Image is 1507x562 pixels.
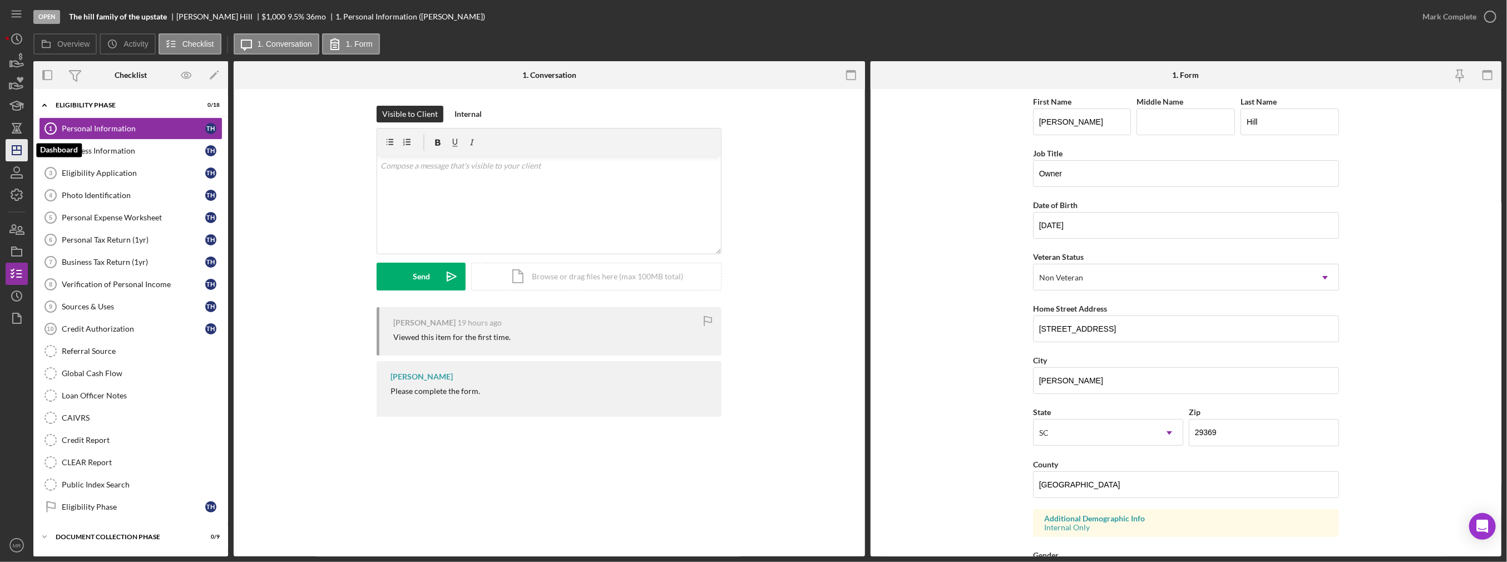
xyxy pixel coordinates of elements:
[258,40,312,48] label: 1. Conversation
[62,302,205,311] div: Sources & Uses
[288,12,304,21] div: 9.5 %
[205,167,216,179] div: T H
[522,71,576,80] div: 1. Conversation
[33,33,97,55] button: Overview
[62,458,222,467] div: CLEAR Report
[1241,97,1277,106] label: Last Name
[377,263,466,290] button: Send
[205,501,216,512] div: T H
[1033,200,1078,210] label: Date of Birth
[39,206,223,229] a: 5Personal Expense WorksheetTH
[62,191,205,200] div: Photo Identification
[39,451,223,474] a: CLEAR Report
[49,125,52,132] tspan: 1
[62,347,222,356] div: Referral Source
[1039,273,1083,282] div: Non Veteran
[100,33,155,55] button: Activity
[205,323,216,334] div: T H
[346,40,373,48] label: 1. Form
[49,192,53,199] tspan: 4
[1469,513,1496,540] div: Open Intercom Messenger
[449,106,487,122] button: Internal
[182,40,214,48] label: Checklist
[62,169,205,178] div: Eligibility Application
[205,234,216,245] div: T H
[200,102,220,109] div: 0 / 18
[13,543,21,549] text: MR
[62,369,222,378] div: Global Cash Flow
[1422,6,1476,28] div: Mark Complete
[39,496,223,518] a: Eligibility PhaseTH
[49,236,52,243] tspan: 6
[62,391,222,400] div: Loan Officer Notes
[49,281,52,288] tspan: 8
[234,33,319,55] button: 1. Conversation
[39,140,223,162] a: 2Business InformationTH
[1039,428,1049,437] div: SC
[47,326,53,332] tspan: 10
[62,502,205,511] div: Eligibility Phase
[49,214,52,221] tspan: 5
[56,102,192,109] div: Eligibility Phase
[1033,149,1063,158] label: Job Title
[457,318,502,327] time: 2025-09-22 18:47
[205,145,216,156] div: T H
[62,413,222,422] div: CAIVRS
[39,273,223,295] a: 8Verification of Personal IncomeTH
[39,318,223,340] a: 10Credit AuthorizationTH
[62,324,205,333] div: Credit Authorization
[39,407,223,429] a: CAIVRS
[57,40,90,48] label: Overview
[391,372,453,381] div: [PERSON_NAME]
[322,33,380,55] button: 1. Form
[39,162,223,184] a: 3Eligibility ApplicationTH
[205,257,216,268] div: T H
[39,362,223,384] a: Global Cash Flow
[205,212,216,223] div: T H
[205,279,216,290] div: T H
[62,280,205,289] div: Verification of Personal Income
[1044,514,1328,523] div: Additional Demographic Info
[262,12,286,21] span: $1,000
[49,303,52,310] tspan: 9
[69,12,167,21] b: The hill family of the upstate
[62,213,205,222] div: Personal Expense Worksheet
[1033,460,1058,469] label: County
[39,474,223,496] a: Public Index Search
[39,340,223,362] a: Referral Source
[62,480,222,489] div: Public Index Search
[1033,97,1071,106] label: First Name
[176,12,262,21] div: [PERSON_NAME] Hill
[1173,71,1199,80] div: 1. Form
[123,40,148,48] label: Activity
[1189,407,1200,417] label: Zip
[1044,523,1328,532] div: Internal Only
[454,106,482,122] div: Internal
[39,251,223,273] a: 7Business Tax Return (1yr)TH
[200,534,220,540] div: 0 / 9
[306,12,326,21] div: 36 mo
[49,170,52,176] tspan: 3
[62,258,205,267] div: Business Tax Return (1yr)
[39,184,223,206] a: 4Photo IdentificationTH
[39,295,223,318] a: 9Sources & UsesTH
[39,384,223,407] a: Loan Officer Notes
[393,318,456,327] div: [PERSON_NAME]
[39,117,223,140] a: 1Personal InformationTH
[56,534,192,540] div: Document Collection Phase
[1411,6,1501,28] button: Mark Complete
[205,190,216,201] div: T H
[62,436,222,445] div: Credit Report
[1033,356,1047,365] label: City
[33,10,60,24] div: Open
[391,387,480,396] div: Please complete the form.
[115,71,147,80] div: Checklist
[382,106,438,122] div: Visible to Client
[6,534,28,556] button: MR
[49,259,52,265] tspan: 7
[62,124,205,133] div: Personal Information
[62,146,205,155] div: Business Information
[1033,304,1107,313] label: Home Street Address
[393,333,511,342] div: Viewed this item for the first time.
[335,12,485,21] div: 1. Personal Information ([PERSON_NAME])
